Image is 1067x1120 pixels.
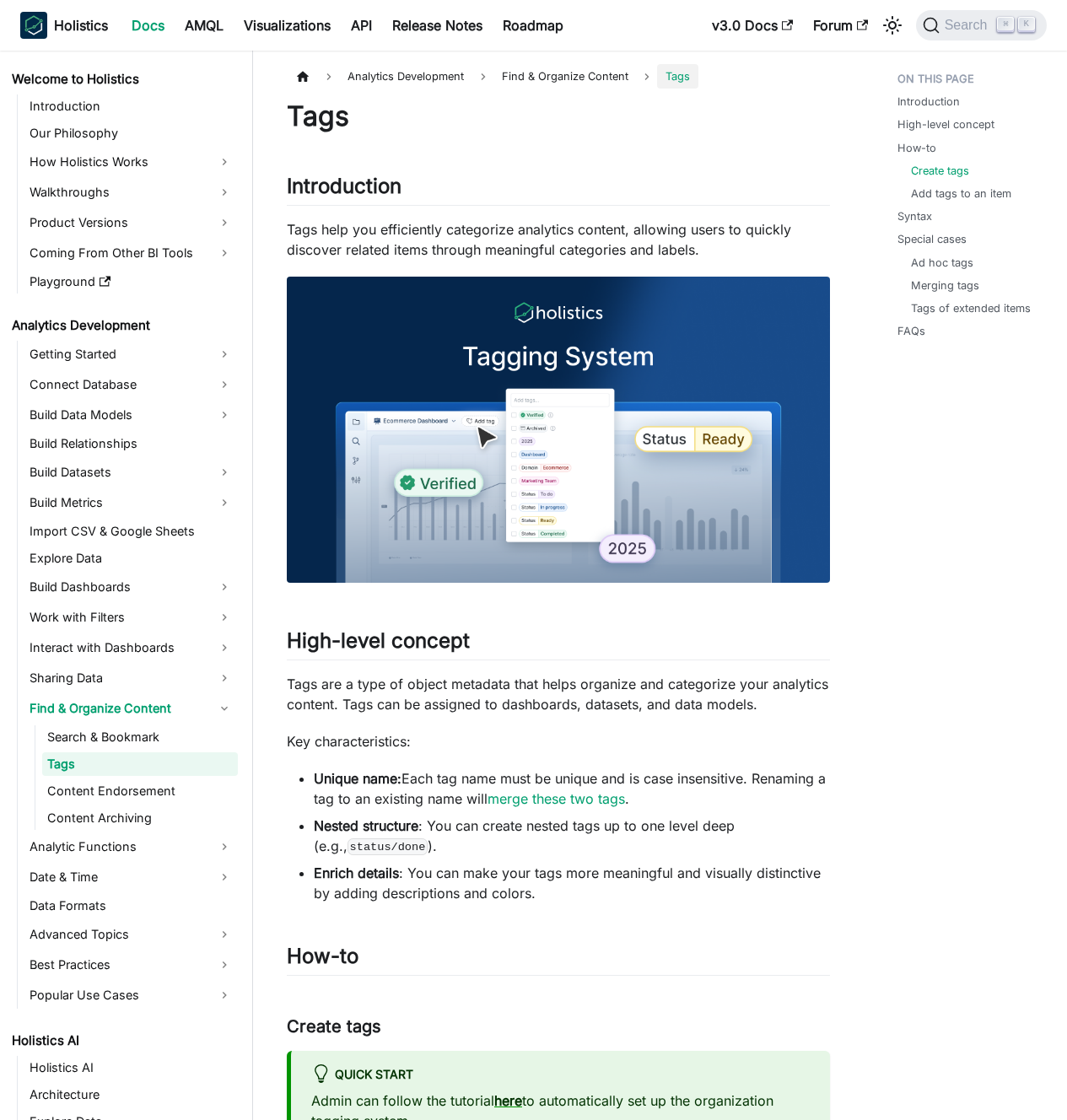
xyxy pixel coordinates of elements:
[287,174,830,206] h2: Introduction
[348,838,428,855] code: status/done
[24,270,238,293] a: Playground
[24,894,238,918] a: Data Formats
[287,64,830,89] nav: Breadcrumbs
[24,604,238,631] a: Work with Filters
[314,864,399,881] strong: Enrich details
[339,64,472,89] span: Analytics Development
[54,15,108,35] b: Holistics
[24,489,238,516] a: Build Metrics
[314,817,418,834] strong: Nested structure
[341,12,382,39] a: API
[494,1092,522,1109] a: here
[287,944,830,976] h2: How-to
[24,240,238,267] a: Coming From Other BI Tools
[287,628,830,660] h2: High-level concept
[7,314,238,337] a: Analytics Development
[1018,17,1035,32] kbd: K
[42,752,238,776] a: Tags
[916,10,1047,40] button: Search (Command+K)
[287,731,830,751] p: Key characteristics:
[234,12,341,39] a: Visualizations
[897,94,960,110] a: Introduction
[24,432,238,455] a: Build Relationships
[24,982,238,1009] a: Popular Use Cases
[24,94,238,118] a: Introduction
[702,12,803,39] a: v3.0 Docs
[24,665,238,692] a: Sharing Data
[24,1056,238,1080] a: Holistics AI
[897,208,932,224] a: Syntax
[24,341,238,368] a: Getting Started
[287,277,830,582] img: Tagging System
[897,140,936,156] a: How-to
[42,779,238,803] a: Content Endorsement
[940,18,998,33] span: Search
[314,816,830,856] li: : You can create nested tags up to one level deep (e.g., ).
[911,163,969,179] a: Create tags
[42,806,238,830] a: Content Archiving
[7,67,238,91] a: Welcome to Holistics
[121,12,175,39] a: Docs
[311,1064,810,1086] div: quick start
[175,12,234,39] a: AMQL
[287,1016,830,1037] h3: Create tags
[24,209,238,236] a: Product Versions
[911,300,1031,316] a: Tags of extended items
[897,116,994,132] a: High-level concept
[24,459,238,486] a: Build Datasets
[911,255,973,271] a: Ad hoc tags
[803,12,878,39] a: Forum
[24,833,238,860] a: Analytic Functions
[24,864,238,891] a: Date & Time
[287,219,830,260] p: Tags help you efficiently categorize analytics content, allowing users to quickly discover relate...
[42,725,238,749] a: Search & Bookmark
[493,12,574,39] a: Roadmap
[287,100,830,133] h1: Tags
[24,121,238,145] a: Our Philosophy
[20,12,47,39] img: Holistics
[24,520,238,543] a: Import CSV & Google Sheets
[24,148,238,175] a: How Holistics Works
[24,401,238,428] a: Build Data Models
[911,186,1011,202] a: Add tags to an item
[493,64,637,89] span: Find & Organize Content
[287,674,830,714] p: Tags are a type of object metadata that helps organize and categorize your analytics content. Tag...
[314,770,401,787] strong: Unique name:
[24,573,238,600] a: Build Dashboards
[657,64,698,89] span: Tags
[879,12,906,39] button: Switch between dark and light mode (currently light mode)
[382,12,493,39] a: Release Notes
[314,863,830,903] li: : You can make your tags more meaningful and visually distinctive by adding descriptions and colors.
[997,17,1014,32] kbd: ⌘
[24,547,238,570] a: Explore Data
[24,695,238,722] a: Find & Organize Content
[24,1083,238,1107] a: Architecture
[20,12,108,39] a: HolisticsHolistics
[314,768,830,809] li: Each tag name must be unique and is case insensitive. Renaming a tag to an existing name will .
[911,277,979,293] a: Merging tags
[24,921,238,948] a: Advanced Topics
[897,323,925,339] a: FAQs
[897,231,967,247] a: Special cases
[287,64,319,89] a: Home page
[488,790,625,807] a: merge these two tags
[7,1029,238,1053] a: Holistics AI
[24,634,238,661] a: Interact with Dashboards
[24,951,238,978] a: Best Practices
[24,371,238,398] a: Connect Database
[24,179,238,206] a: Walkthroughs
